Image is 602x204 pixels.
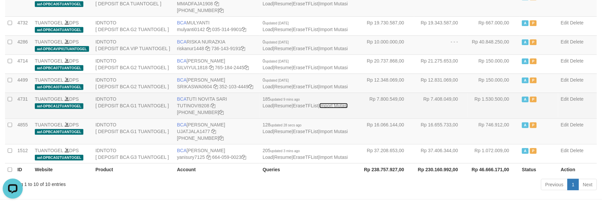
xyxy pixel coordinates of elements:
[15,35,32,55] td: 4286
[274,27,292,32] a: Resume
[360,16,414,35] td: Rp 19.730.587,00
[570,39,584,44] a: Delete
[561,122,569,127] a: Edit
[360,55,414,74] td: Rp 20.737.868,00
[414,144,468,163] td: Rp 37.406.344,00
[177,155,205,160] a: yanisury7125
[35,39,63,44] a: TUANTOGEL
[174,118,260,144] td: [PERSON_NAME] [PHONE_NUMBER]
[219,8,224,13] a: Copy 4062282031 to clipboard
[262,58,289,64] span: 0
[262,58,348,70] span: | | |
[319,27,348,32] a: Import Mutasi
[262,155,273,160] a: Load
[293,46,318,51] a: EraseTFList
[177,20,187,25] span: BCA
[93,144,174,163] td: IDNTOTO [ DEPOSIT BCA G3 TUANTOGEL ]
[211,103,215,108] a: Copy TUTINOVI9208 to clipboard
[35,84,83,90] span: aaf-DPBCA03TUANTOGEL
[35,155,83,161] span: aaf-DPBCA02TUANTOGEL
[177,129,210,134] a: UJATJALA1477
[15,93,32,118] td: 4731
[274,1,292,6] a: Resume
[293,84,318,89] a: EraseTFList
[561,20,569,25] a: Edit
[262,122,301,127] span: 128
[35,129,83,135] span: aaf-DPBCA09TUANTOGEL
[262,96,300,102] span: 185
[262,46,273,51] a: Load
[561,148,569,153] a: Edit
[262,96,348,108] span: | | |
[35,122,63,127] a: TUANTOGEL
[530,97,537,102] span: Paused
[35,1,83,7] span: aaf-DPBCA05TUANTOGEL
[262,65,273,70] a: Load
[93,118,174,144] td: IDNTOTO [ DEPOSIT BCA G1 TUANTOGEL ]
[468,55,519,74] td: Rp 150.000,00
[293,65,318,70] a: EraseTFList
[274,129,292,134] a: Resume
[262,77,289,83] span: 0
[15,16,32,35] td: 4732
[319,65,348,70] a: Import Mutasi
[468,74,519,93] td: Rp 150.000,00
[271,123,302,127] span: updated 28 secs ago
[468,93,519,118] td: Rp 1.530.500,00
[414,35,468,55] td: - - -
[93,93,174,118] td: IDNTOTO [ DEPOSIT BCA G1 TUANTOGEL ]
[265,79,289,82] span: updated [DATE]
[211,129,216,134] a: Copy UJATJALA1477 to clipboard
[570,20,584,25] a: Delete
[177,84,212,89] a: SRIKASWA0604
[319,155,348,160] a: Import Mutasi
[206,155,211,160] a: Copy yanisury7125 to clipboard
[32,74,93,93] td: DPS
[414,55,468,74] td: Rp 21.275.653,00
[262,77,348,89] span: | | |
[319,1,348,6] a: Import Mutasi
[360,163,414,176] th: Rp 238.757.927,00
[35,96,63,102] a: TUANTOGEL
[177,103,209,108] a: TUTINOVI9208
[522,122,529,128] span: Active
[174,163,260,176] th: Account
[262,20,348,32] span: | | |
[35,103,83,109] span: aaf-DPBCA12TUANTOGEL
[15,55,32,74] td: 4714
[35,65,83,71] span: aaf-DPBCA07TUANTOGEL
[35,58,63,64] a: TUANTOGEL
[262,103,273,108] a: Load
[260,163,360,176] th: Queries
[558,163,597,176] th: Action
[174,55,260,74] td: [PERSON_NAME] 765-184-2445
[522,97,529,102] span: Active
[530,39,537,45] span: Paused
[319,46,348,51] a: Import Mutasi
[262,27,273,32] a: Load
[561,77,569,83] a: Edit
[570,148,584,153] a: Delete
[248,84,253,89] a: Copy 3521034449 to clipboard
[541,179,568,190] a: Previous
[177,96,186,102] span: BCA
[293,129,318,134] a: EraseTFList
[468,163,519,176] th: Rp 46.666.171,00
[35,20,63,25] a: TUANTOGEL
[265,40,289,44] span: updated [DATE]
[274,103,292,108] a: Resume
[360,118,414,144] td: Rp 16.066.144,00
[530,20,537,26] span: Paused
[214,1,219,6] a: Copy MMADFAJA1908 to clipboard
[93,16,174,35] td: IDNTOTO [ DEPOSIT BCA G2 TUANTOGEL ]
[271,98,300,101] span: updated 9 mins ago
[274,155,292,160] a: Resume
[274,65,292,70] a: Resume
[414,74,468,93] td: Rp 12.831.069,00
[174,144,260,163] td: [PERSON_NAME] 664-059-0023
[241,46,245,51] a: Copy 7361439191 to clipboard
[522,148,529,154] span: Active
[206,27,211,32] a: Copy mulyanti0142 to clipboard
[209,65,214,70] a: Copy SILVIYUL1818 to clipboard
[35,27,83,33] span: aaf-DPBCA04TUANTOGEL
